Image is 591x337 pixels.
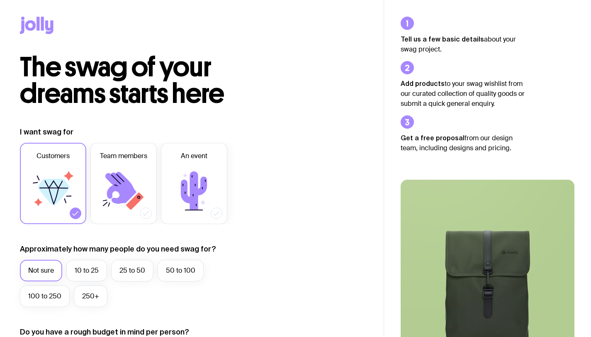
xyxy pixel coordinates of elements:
p: about your swag project. [401,34,525,54]
span: Customers [36,151,70,161]
span: Team members [100,151,147,161]
label: 50 to 100 [158,260,204,281]
span: An event [181,151,207,161]
span: The swag of your dreams starts here [20,51,224,110]
p: to your swag wishlist from our curated collection of quality goods or submit a quick general enqu... [401,78,525,109]
label: Approximately how many people do you need swag for? [20,244,216,254]
label: 100 to 250 [20,286,70,307]
label: Not sure [20,260,62,281]
p: from our design team, including designs and pricing. [401,133,525,153]
label: 250+ [74,286,107,307]
label: Do you have a rough budget in mind per person? [20,327,189,337]
label: 25 to 50 [111,260,153,281]
strong: Tell us a few basic details [401,35,484,43]
label: 10 to 25 [66,260,107,281]
label: I want swag for [20,127,73,137]
strong: Add products [401,80,445,87]
strong: Get a free proposal [401,134,465,142]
